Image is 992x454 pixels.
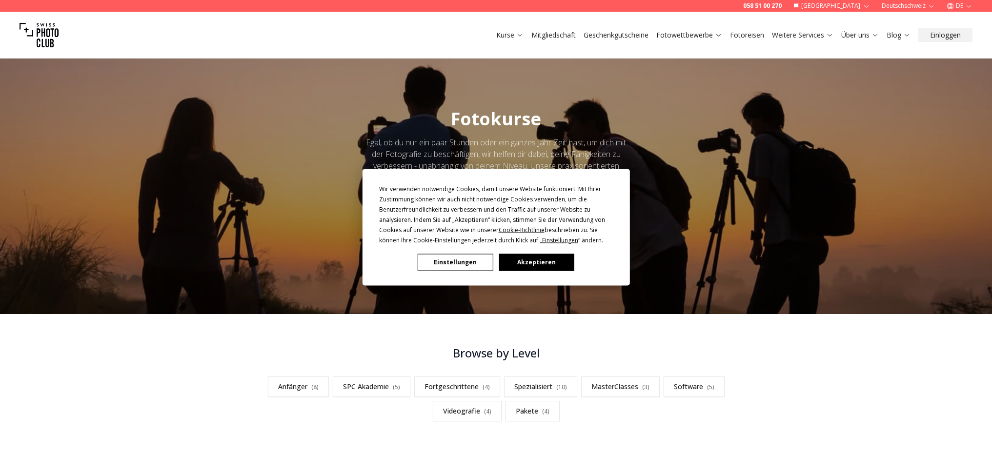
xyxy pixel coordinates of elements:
[418,254,493,271] button: Einstellungen
[499,254,574,271] button: Akzeptieren
[379,183,613,245] div: Wir verwenden notwendige Cookies, damit unsere Website funktioniert. Mit Ihrer Zustimmung können ...
[542,236,578,244] span: Einstellungen
[499,225,545,234] span: Cookie-Richtlinie
[362,169,629,285] div: Cookie Consent Prompt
